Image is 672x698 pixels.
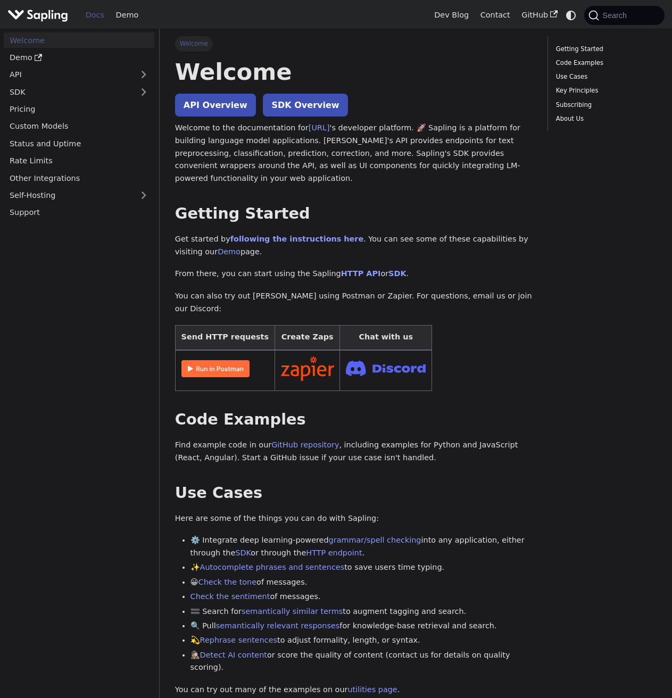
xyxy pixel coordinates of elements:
a: Dev Blog [428,7,474,23]
h1: Welcome [175,57,533,86]
li: 😀 of messages. [190,576,533,589]
a: GitHub [516,7,563,23]
a: SDK [235,549,251,557]
li: ✨ to save users time typing. [190,561,533,574]
span: Welcome [175,36,213,51]
a: SDK [4,84,133,99]
a: SDK Overview [263,94,347,117]
a: following the instructions here [230,235,363,243]
th: Create Zaps [275,325,340,350]
a: Code Examples [556,58,653,68]
img: Join Discord [346,358,426,379]
a: semantically relevant responses [216,621,340,630]
a: HTTP API [341,269,381,278]
a: utilities page [347,685,397,694]
a: HTTP endpoint [306,549,362,557]
a: Rate Limits [4,153,154,169]
a: API Overview [175,94,256,117]
a: grammar/spell checking [329,536,421,544]
a: Pricing [4,102,154,117]
li: 💫 to adjust formality, length, or syntax. [190,634,533,647]
a: About Us [556,114,653,124]
a: semantically similar terms [242,607,343,616]
a: Subscribing [556,100,653,110]
a: Sapling.aiSapling.ai [7,7,72,23]
a: Use Cases [556,72,653,82]
img: Sapling.ai [7,7,68,23]
button: Switch between dark and light mode (currently system mode) [563,7,579,23]
a: Check the sentiment [190,592,270,601]
li: 🔍 Pull for knowledge-base retrieval and search. [190,620,533,633]
a: Welcome [4,32,154,48]
a: API [4,67,133,82]
a: Custom Models [4,119,154,134]
p: Here are some of the things you can do with Sapling: [175,512,533,525]
a: Check the tone [198,578,256,586]
a: Self-Hosting [4,188,154,203]
h2: Code Examples [175,410,533,429]
p: Find example code in our , including examples for Python and JavaScript (React, Angular). Start a... [175,439,533,464]
a: [URL] [309,123,330,132]
h2: Use Cases [175,484,533,503]
a: Autocomplete phrases and sentences [200,563,345,571]
a: Detect AI content [200,651,267,659]
button: Expand sidebar category 'API' [133,67,154,82]
th: Send HTTP requests [175,325,275,350]
a: SDK [388,269,406,278]
th: Chat with us [340,325,432,350]
a: Support [4,205,154,220]
a: Key Principles [556,86,653,96]
a: Status and Uptime [4,136,154,151]
p: Get started by . You can see some of these capabilities by visiting our page. [175,233,533,259]
img: Connect in Zapier [281,356,334,381]
li: of messages. [190,591,533,603]
a: Getting Started [556,44,653,54]
a: Rephrase sentences [200,636,277,644]
p: You can try out many of the examples on our . [175,684,533,696]
span: Search [599,11,633,20]
a: Docs [80,7,110,23]
img: Run in Postman [181,360,250,377]
a: Demo [218,247,240,256]
a: Demo [4,50,154,65]
a: GitHub repository [271,441,339,449]
button: Expand sidebar category 'SDK' [133,84,154,99]
li: ⚙️ Integrate deep learning-powered into any application, either through the or through the . [190,534,533,560]
li: 🕵🏽‍♀️ or score the quality of content (contact us for details on quality scoring). [190,649,533,675]
p: From there, you can start using the Sapling or . [175,268,533,280]
li: 🟰 Search for to augment tagging and search. [190,605,533,618]
a: Other Integrations [4,170,154,186]
nav: Breadcrumbs [175,36,533,51]
a: Demo [110,7,144,23]
p: You can also try out [PERSON_NAME] using Postman or Zapier. For questions, email us or join our D... [175,290,533,315]
button: Search (Command+K) [584,6,664,25]
h2: Getting Started [175,204,533,223]
p: Welcome to the documentation for 's developer platform. 🚀 Sapling is a platform for building lang... [175,122,533,185]
a: Contact [475,7,516,23]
